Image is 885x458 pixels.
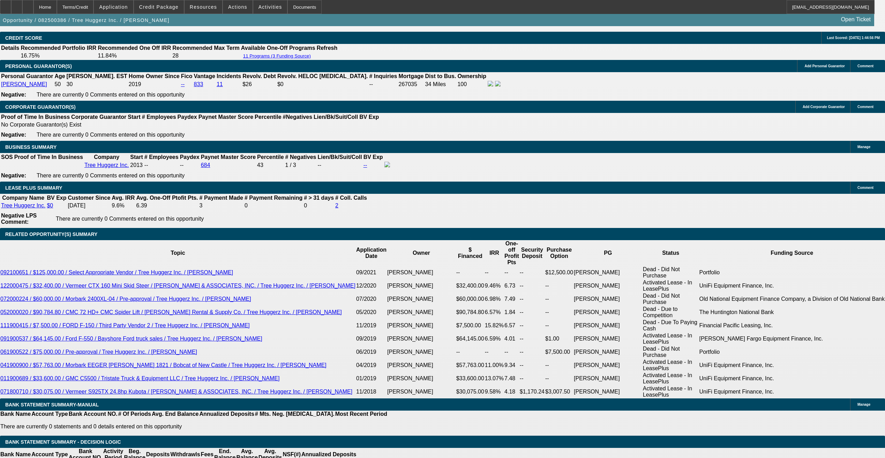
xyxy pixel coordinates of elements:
[857,64,873,68] span: Comment
[519,385,545,398] td: $1,170.24
[545,385,573,398] td: $3,007.50
[255,114,281,120] b: Percentile
[151,411,199,418] th: Avg. End Balance
[456,319,485,332] td: $7,500.00
[363,162,367,168] a: --
[545,306,573,319] td: --
[519,359,545,372] td: --
[5,104,76,110] span: CORPORATE GUARANTOR(S)
[485,385,504,398] td: 9.58%
[136,202,198,209] td: 6.39
[0,349,197,355] a: 061900522 / $75,000.00 / Pre-approval / Tree Huggerz Inc. / [PERSON_NAME]
[857,105,873,109] span: Comment
[68,195,110,201] b: Customer Since
[99,4,128,10] span: Application
[387,372,456,385] td: [PERSON_NAME]
[67,202,111,209] td: [DATE]
[456,345,485,359] td: --
[485,372,504,385] td: 13.07%
[827,36,880,40] span: Last Scored: [DATE] 1:44:56 PM
[398,81,424,88] td: 267035
[387,292,456,306] td: [PERSON_NAME]
[244,202,303,209] td: 0
[66,81,128,88] td: 30
[94,0,133,14] button: Application
[314,114,358,120] b: Lien/Bk/Suit/Coll
[545,279,573,292] td: --
[519,372,545,385] td: --
[519,292,545,306] td: --
[2,195,44,201] b: Company Name
[111,202,135,209] td: 9.6%
[363,154,383,160] b: BV Exp
[5,63,72,69] span: PERSONAL GUARANTOR(S)
[257,162,284,168] div: 43
[356,292,387,306] td: 07/2020
[217,81,223,87] a: 11
[97,45,171,52] th: Recommended One Off IRR
[456,359,485,372] td: $57,763.00
[283,114,313,120] b: #Negatives
[387,240,456,266] th: Owner
[545,345,573,359] td: $7,500.00
[5,439,121,445] span: Bank Statement Summary - Decision Logic
[573,359,643,372] td: [PERSON_NAME]
[456,240,485,266] th: $ Financed
[504,266,519,279] td: --
[495,81,501,86] img: linkedin-icon.png
[573,332,643,345] td: [PERSON_NAME]
[285,154,316,160] b: # Negatives
[643,306,699,319] td: Dead - Due to Competition
[172,52,240,59] td: 28
[699,319,885,332] td: Financial Pacific Leasing, Inc.
[387,385,456,398] td: [PERSON_NAME]
[14,154,83,161] th: Proof of Time In Business
[504,319,519,332] td: 6.57
[0,362,327,368] a: 041900900 / $57,763.00 / Morbark EEGER [PERSON_NAME] 1821 / Bobcat of New Castle / Tree Huggerz I...
[144,162,148,168] span: --
[699,332,885,345] td: Wells Fargo Equipment Finance, Inc.
[573,266,643,279] td: [PERSON_NAME]
[387,359,456,372] td: [PERSON_NAME]
[573,240,643,266] th: PG
[199,202,243,209] td: 3
[387,332,456,345] td: [PERSON_NAME]
[68,411,118,418] th: Bank Account NO.
[304,195,334,201] b: # > 31 days
[20,52,97,59] td: 16.75%
[356,345,387,359] td: 06/2019
[356,266,387,279] td: 09/2021
[387,319,456,332] td: [PERSON_NAME]
[112,195,135,201] b: Avg. IRR
[253,0,287,14] button: Activities
[359,114,379,120] b: BV Exp
[258,4,282,10] span: Activities
[5,402,99,407] span: BANK STATEMENT SUMMARY-MANUAL
[519,279,545,292] td: --
[0,269,233,275] a: 092100651 / $125,000.00 / Select Appropriate Vendor / Tree Huggerz Inc. / [PERSON_NAME]
[485,332,504,345] td: 6.59%
[356,306,387,319] td: 05/2020
[643,292,699,306] td: Dead - Did Not Purchase
[643,372,699,385] td: Activated Lease - In LeasePlus
[129,73,180,79] b: Home Owner Since
[241,53,313,59] button: 11 Programs (3 Funding Source)
[643,279,699,292] td: Activated Lease - In LeasePlus
[643,385,699,398] td: Activated Lease - In LeasePlus
[488,81,493,86] img: facebook-icon.png
[573,279,643,292] td: [PERSON_NAME]
[185,0,222,14] button: Resources
[573,372,643,385] td: [PERSON_NAME]
[181,81,185,87] a: --
[118,411,151,418] th: # Of Periods
[519,306,545,319] td: --
[504,345,519,359] td: --
[857,145,870,149] span: Manage
[643,240,699,266] th: Status
[643,332,699,345] td: Activated Lease - In LeasePlus
[545,359,573,372] td: --
[144,154,179,160] b: # Employees
[699,306,885,319] td: The Huntington National Bank
[545,319,573,332] td: --
[384,162,390,167] img: facebook-icon.png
